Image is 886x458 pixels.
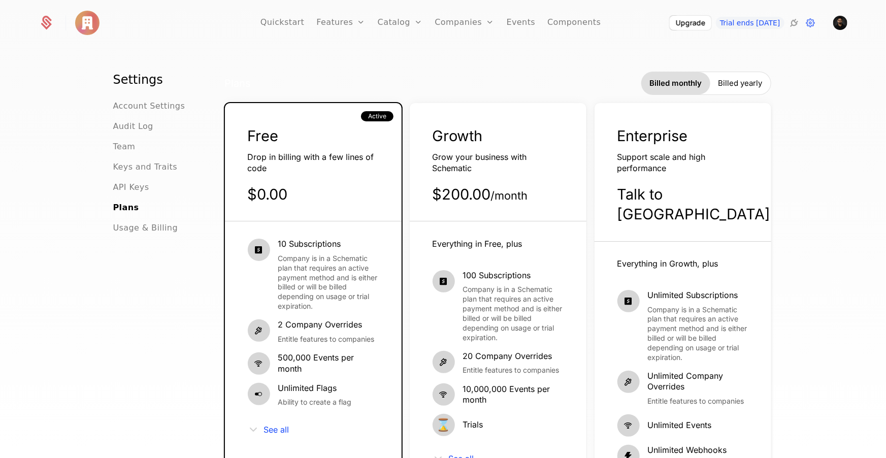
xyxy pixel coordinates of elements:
span: Support scale and high performance [617,152,706,173]
button: Upgrade [670,16,711,30]
a: Team [113,141,136,153]
img: Sagar [75,11,100,35]
span: Company is in a Schematic plan that requires an active payment method and is either billed or wil... [648,305,748,363]
span: Ability to create a flag [278,398,352,407]
nav: Main [113,72,199,234]
span: Entitle features to companies [463,366,560,375]
i: signal [248,352,270,375]
i: hammer [248,319,270,342]
button: Open user button [833,16,847,30]
span: Growth [433,127,483,145]
span: 10 Subscriptions [278,239,379,250]
span: Unlimited Company Overrides [648,371,748,392]
h1: Settings [113,72,199,88]
i: hammer [617,371,640,393]
span: Company is in a Schematic plan that requires an active payment method and is either billed or wil... [278,254,379,311]
a: Integrations [789,17,801,29]
a: Keys and Traits [113,161,177,173]
span: Active [368,112,386,120]
a: Audit Log [113,120,153,133]
span: Drop in billing with a few lines of code [248,152,374,173]
span: Billed yearly [718,78,763,88]
a: Usage & Billing [113,222,178,234]
span: Enterprise [617,127,688,145]
sub: / month [491,189,528,202]
span: Billed monthly [650,78,702,88]
i: signal [433,383,455,406]
span: 2 Company Overrides [278,319,375,331]
span: Company is in a Schematic plan that requires an active payment method and is either billed or wil... [463,285,564,342]
span: Free [248,127,279,145]
span: Unlimited Webhooks [648,445,748,456]
span: 10,000,000 Events per month [463,384,564,406]
span: Unlimited Flags [278,383,352,394]
span: ⌛ [433,414,455,436]
i: cashapp [248,239,270,261]
span: Everything in Free, plus [433,239,522,249]
a: Settings [805,17,817,29]
span: See all [264,426,289,434]
a: Account Settings [113,100,185,112]
i: hammer [433,351,455,373]
img: Sagar Shiroya [833,16,847,30]
i: cashapp [433,270,455,292]
a: API Keys [113,181,149,193]
span: $200.00 [433,185,528,203]
span: Grow your business with Schematic [433,152,527,173]
span: Everything in Growth, plus [617,258,718,269]
span: $0.00 [248,185,288,203]
i: boolean-on [248,383,270,405]
i: cashapp [617,290,640,312]
i: signal [617,414,640,437]
a: Plans [113,202,139,214]
span: Trials [463,419,483,431]
span: Plans [225,77,251,90]
span: 500,000 Events per month [278,352,379,374]
span: 100 Subscriptions [463,270,564,281]
span: Entitle features to companies [648,397,748,406]
span: Talk to [GEOGRAPHIC_DATA] [617,185,771,223]
i: chevron-down [248,423,260,436]
span: Entitle features to companies [278,335,375,344]
span: Unlimited Events [648,420,712,431]
a: Trial ends [DATE] [716,17,784,29]
span: Unlimited Subscriptions [648,290,748,301]
span: 20 Company Overrides [463,351,560,362]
